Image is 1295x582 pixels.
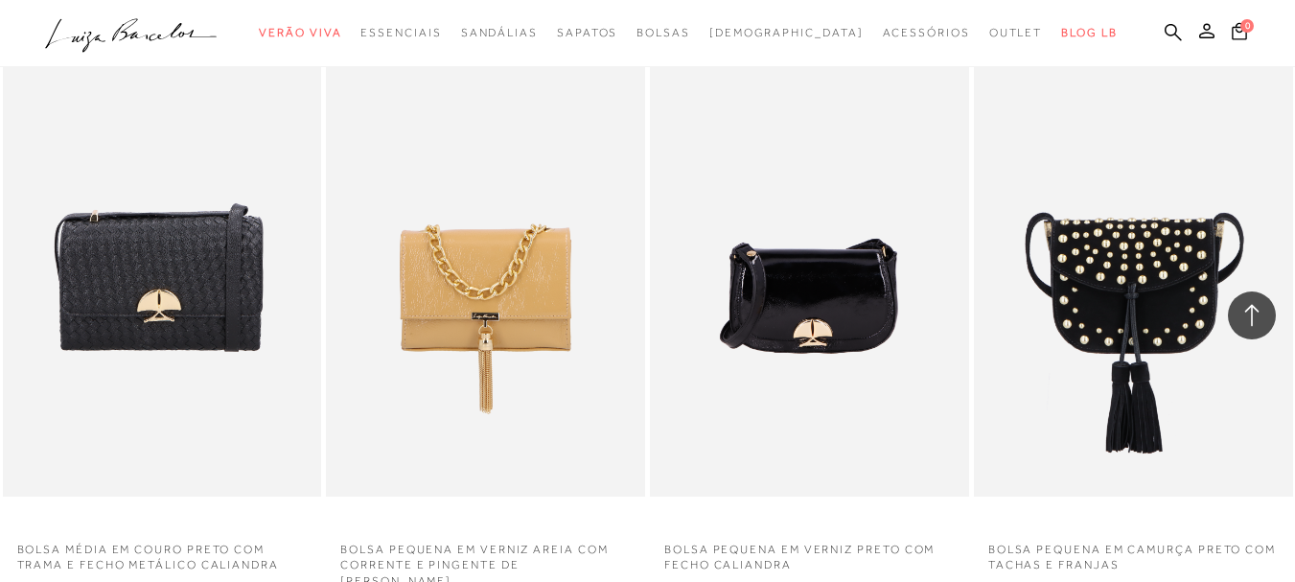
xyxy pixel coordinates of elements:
[636,15,690,51] a: categoryNavScreenReaderText
[461,26,538,39] span: Sandálias
[989,26,1043,39] span: Outlet
[259,26,341,39] span: Verão Viva
[328,21,643,494] img: BOLSA PEQUENA EM VERNIZ AREIA COM CORRENTE E PINGENTE DE FRANJA DOURADA
[652,21,967,494] img: BOLSA PEQUENA EM VERNIZ PRETO COM FECHO CALIANDRA
[989,15,1043,51] a: categoryNavScreenReaderText
[259,15,341,51] a: categoryNavScreenReaderText
[709,15,864,51] a: noSubCategoriesText
[3,530,322,574] a: BOLSA MÉDIA EM COURO PRETO COM TRAMA E FECHO METÁLICO CALIANDRA
[650,530,969,574] a: BOLSA PEQUENA EM VERNIZ PRETO COM FECHO CALIANDRA
[1240,19,1254,33] span: 0
[360,26,441,39] span: Essenciais
[360,15,441,51] a: categoryNavScreenReaderText
[636,26,690,39] span: Bolsas
[461,15,538,51] a: categoryNavScreenReaderText
[974,530,1293,574] a: BOLSA PEQUENA EM CAMURÇA PRETO COM TACHAS E FRANJAS
[1226,21,1253,47] button: 0
[883,26,970,39] span: Acessórios
[328,21,643,494] a: BOLSA PEQUENA EM VERNIZ AREIA COM CORRENTE E PINGENTE DE FRANJA DOURADA BOLSA PEQUENA EM VERNIZ A...
[976,21,1291,494] a: BOLSA PEQUENA EM CAMURÇA PRETO COM TACHAS E FRANJAS BOLSA PEQUENA EM CAMURÇA PRETO COM TACHAS E F...
[557,15,617,51] a: categoryNavScreenReaderText
[1061,15,1117,51] a: BLOG LB
[883,15,970,51] a: categoryNavScreenReaderText
[1061,26,1117,39] span: BLOG LB
[976,21,1291,494] img: BOLSA PEQUENA EM CAMURÇA PRETO COM TACHAS E FRANJAS
[652,21,967,494] a: BOLSA PEQUENA EM VERNIZ PRETO COM FECHO CALIANDRA BOLSA PEQUENA EM VERNIZ PRETO COM FECHO CALIANDRA
[5,21,320,494] a: BOLSA MÉDIA EM COURO PRETO COM TRAMA E FECHO METÁLICO CALIANDRA BOLSA MÉDIA EM COURO PRETO COM TR...
[5,21,320,494] img: BOLSA MÉDIA EM COURO PRETO COM TRAMA E FECHO METÁLICO CALIANDRA
[709,26,864,39] span: [DEMOGRAPHIC_DATA]
[557,26,617,39] span: Sapatos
